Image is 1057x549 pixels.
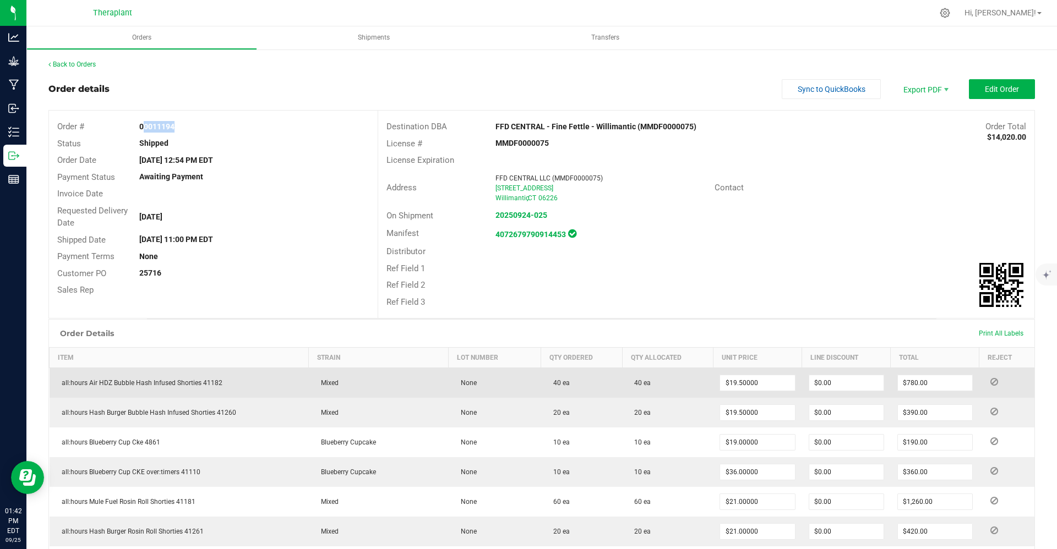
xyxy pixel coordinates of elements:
[629,409,651,416] span: 20 ea
[898,435,972,450] input: 0
[139,122,175,131] strong: 00011194
[548,379,570,387] span: 40 ea
[56,498,195,506] span: all:hours Mule Fuel Rosin Roll Shorties 41181
[56,528,204,535] span: all:hours Hash Burger Rosin Roll Shorties 41261
[57,155,96,165] span: Order Date
[139,235,213,244] strong: [DATE] 11:00 PM EDT
[979,263,1023,307] qrcode: 00011194
[720,494,794,509] input: 0
[548,498,570,506] span: 60 ea
[568,228,576,239] span: In Sync
[798,85,865,94] span: Sync to QuickBooks
[11,461,44,494] iframe: Resource center
[139,252,158,261] strong: None
[386,122,447,131] span: Destination DBA
[315,438,376,446] span: Blueberry Cupcake
[495,174,603,182] span: FFD CENTRAL LLC (MMDF0000075)
[8,32,19,43] inline-svg: Analytics
[969,79,1035,99] button: Edit Order
[57,251,115,261] span: Payment Terms
[386,183,417,193] span: Address
[986,527,1002,534] span: Reject Inventory
[455,379,477,387] span: None
[57,235,106,245] span: Shipped Date
[809,375,884,391] input: 0
[48,83,110,96] div: Order details
[495,184,553,192] span: [STREET_ADDRESS]
[315,498,339,506] span: Mixed
[629,379,651,387] span: 40 ea
[48,61,96,68] a: Back to Orders
[802,348,891,368] th: Line Discount
[57,172,115,182] span: Payment Status
[527,194,528,202] span: ,
[720,405,794,420] input: 0
[892,79,958,99] span: Export PDF
[93,8,132,18] span: Theraplant
[985,122,1026,131] span: Order Total
[898,464,972,480] input: 0
[986,468,1002,474] span: Reject Inventory
[386,155,454,165] span: License Expiration
[386,139,422,149] span: License #
[985,85,1019,94] span: Edit Order
[495,194,529,202] span: Willimantic
[629,498,651,506] span: 60 ea
[455,409,477,416] span: None
[979,348,1034,368] th: Reject
[548,409,570,416] span: 20 ea
[720,464,794,480] input: 0
[938,8,952,18] div: Manage settings
[720,524,794,539] input: 0
[495,139,549,147] strong: MMDF0000075
[541,348,623,368] th: Qty Ordered
[809,494,884,509] input: 0
[315,468,376,476] span: Blueberry Cupcake
[8,56,19,67] inline-svg: Grow
[455,438,477,446] span: None
[386,280,425,290] span: Ref Field 2
[139,139,168,147] strong: Shipped
[343,33,405,42] span: Shipments
[965,8,1036,17] span: Hi, [PERSON_NAME]!
[139,212,162,221] strong: [DATE]
[987,133,1026,141] strong: $14,020.00
[455,498,477,506] span: None
[386,263,425,273] span: Ref Field 1
[56,468,200,476] span: all:hours Blueberry Cup CKE over:timers 41110
[898,494,972,509] input: 0
[986,408,1002,415] span: Reject Inventory
[809,464,884,480] input: 0
[898,524,972,539] input: 0
[495,211,547,219] a: 20250924-025
[538,194,558,202] span: 06226
[629,528,651,535] span: 20 ea
[8,150,19,161] inline-svg: Outbound
[715,183,744,193] span: Contact
[809,524,884,539] input: 0
[117,33,166,42] span: Orders
[986,497,1002,504] span: Reject Inventory
[139,156,213,164] strong: [DATE] 12:54 PM EDT
[891,348,979,368] th: Total
[315,409,339,416] span: Mixed
[258,26,489,50] a: Shipments
[50,348,309,368] th: Item
[139,172,203,181] strong: Awaiting Payment
[57,139,81,149] span: Status
[57,122,84,131] span: Order #
[56,379,222,387] span: all:hours Air HDZ Bubble Hash Infused Shorties 41182
[315,528,339,535] span: Mixed
[309,348,449,368] th: Strain
[5,536,21,544] p: 09/25
[57,206,128,228] span: Requested Delivery Date
[898,405,972,420] input: 0
[986,438,1002,444] span: Reject Inventory
[57,285,94,295] span: Sales Rep
[720,375,794,391] input: 0
[60,329,114,338] h1: Order Details
[57,268,106,278] span: Customer PO
[720,435,794,450] input: 0
[713,348,802,368] th: Unit Price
